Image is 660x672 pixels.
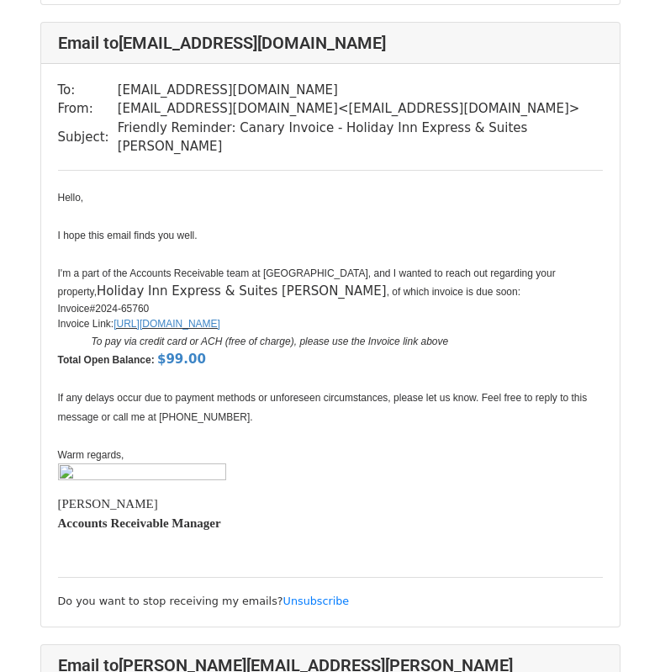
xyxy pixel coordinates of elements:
span: I'm a part of the Accounts Receivable team at [GEOGRAPHIC_DATA], and I wanted to reach out regard... [58,267,556,299]
td: [EMAIL_ADDRESS][DOMAIN_NAME] [118,81,603,100]
font: Accounts Receivable Manager [58,516,221,530]
i: To pay via credit card or ACH (free of charge), please use the Invoice link above [92,336,449,347]
span: Hello, [58,192,84,204]
font: [PERSON_NAME] [58,497,158,511]
img: AIorK4yoWAoI9745Wt6zaC2ynkFbcAb9vaCkNi9gfbnEef-GDwd3-bwXJup1QSNZVBbl6OVM_9w6W46LS9jb [58,463,226,495]
span: If any delays occur due to payment methods or unforeseen circumstances, please let us know. Feel ... [58,392,588,423]
font: $99.00 [157,352,206,367]
span: I hope this email finds you well. [58,230,198,241]
td: [EMAIL_ADDRESS][DOMAIN_NAME] < [EMAIL_ADDRESS][DOMAIN_NAME] > [118,99,603,119]
li: Invoice Link: [58,316,603,331]
td: From: [58,99,118,119]
font: [URL][DOMAIN_NAME] [114,318,220,330]
span: Warm regards, [58,449,124,461]
div: Holiday Inn Express & Suites [PERSON_NAME] [58,263,603,301]
small: Do you want to stop receiving my emails? [58,595,350,607]
li: 2024-65760 [58,301,603,316]
td: Subject: [58,119,118,156]
b: Total Open Balance: [58,354,157,366]
span: , of which invoice is due soon: [387,286,520,298]
td: Friendly Reminder: Canary Invoice - Holiday Inn Express & Suites [PERSON_NAME] [118,119,603,156]
iframe: Chat Widget [576,591,660,672]
a: Unsubscribe [283,595,350,607]
h4: Email to [EMAIL_ADDRESS][DOMAIN_NAME] [58,33,603,53]
span: Invoice# [58,303,96,315]
td: To: [58,81,118,100]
